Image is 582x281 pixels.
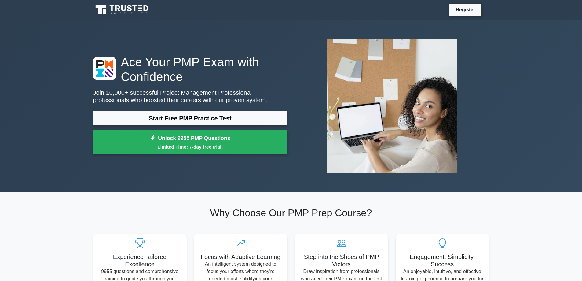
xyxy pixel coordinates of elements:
[93,89,287,104] p: Join 10,000+ successful Project Management Professional professionals who boosted their careers w...
[199,253,283,261] h5: Focus with Adaptive Learning
[98,253,182,268] h5: Experience Tailored Excellence
[101,143,280,150] small: Limited Time: 7-day free trial!
[93,55,287,84] h1: Ace Your PMP Exam with Confidence
[401,253,484,268] h5: Engagement, Simplicity, Success
[93,111,287,126] a: Start Free PMP Practice Test
[452,6,479,13] a: Register
[300,253,383,268] h5: Step into the Shoes of PMP Victors
[93,130,287,155] a: Unlock 9955 PMP QuestionsLimited Time: 7-day free trial!
[93,207,489,219] h2: Why Choose Our PMP Prep Course?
